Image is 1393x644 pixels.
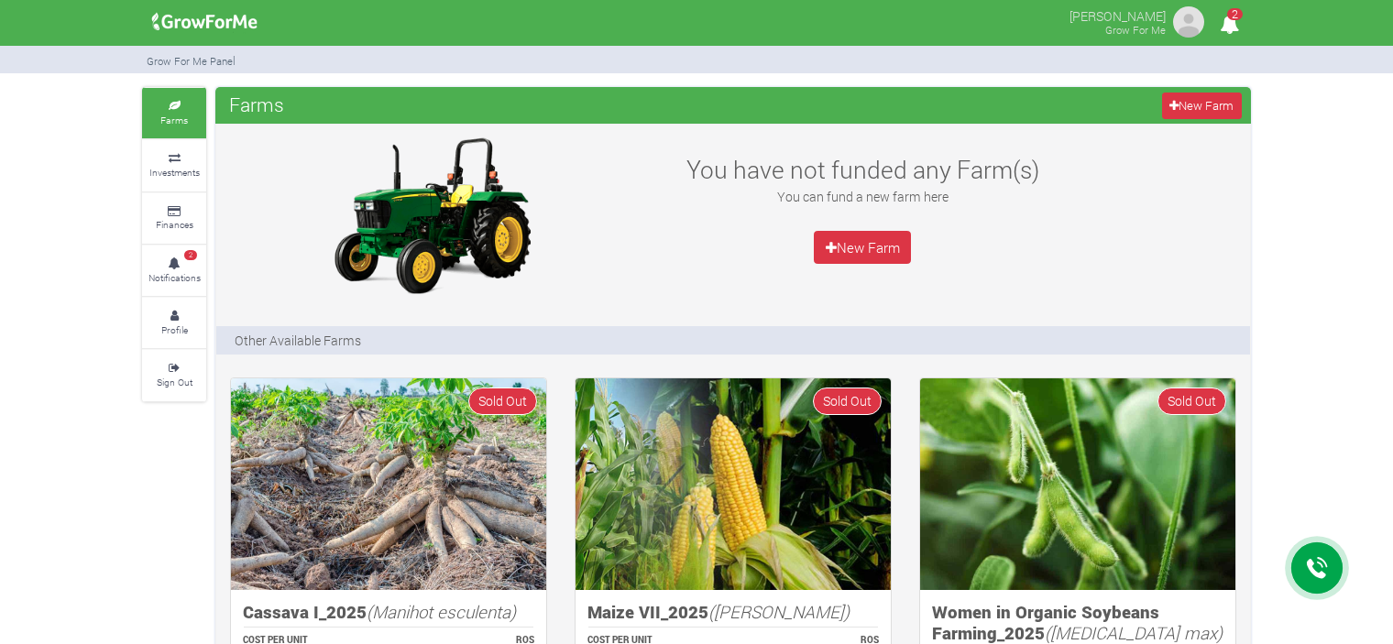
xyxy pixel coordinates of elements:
[932,602,1223,643] h5: Women in Organic Soybeans Farming_2025
[156,218,193,231] small: Finances
[664,187,1061,206] p: You can fund a new farm here
[142,88,206,138] a: Farms
[920,378,1235,590] img: growforme image
[317,133,546,298] img: growforme image
[1045,621,1223,644] i: ([MEDICAL_DATA] max)
[147,54,236,68] small: Grow For Me Panel
[587,602,879,623] h5: Maize VII_2025
[576,378,891,590] img: growforme image
[225,86,289,123] span: Farms
[235,331,361,350] p: Other Available Farms
[146,4,264,40] img: growforme image
[1157,387,1226,414] span: Sold Out
[160,114,188,126] small: Farms
[161,323,188,336] small: Profile
[813,387,882,414] span: Sold Out
[1227,8,1243,20] span: 2
[1212,17,1247,35] a: 2
[184,250,197,261] span: 2
[1212,4,1247,45] i: Notifications
[1162,93,1242,119] a: New Farm
[708,600,850,623] i: ([PERSON_NAME])
[243,602,534,623] h5: Cassava I_2025
[1105,23,1166,37] small: Grow For Me
[149,166,200,179] small: Investments
[468,387,537,414] span: Sold Out
[367,600,516,623] i: (Manihot esculenta)
[814,231,911,264] a: New Farm
[148,271,201,284] small: Notifications
[142,350,206,400] a: Sign Out
[142,246,206,296] a: 2 Notifications
[142,298,206,348] a: Profile
[142,140,206,191] a: Investments
[231,378,546,590] img: growforme image
[1069,4,1166,26] p: [PERSON_NAME]
[1170,4,1207,40] img: growforme image
[664,155,1061,184] h3: You have not funded any Farm(s)
[142,193,206,244] a: Finances
[157,376,192,388] small: Sign Out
